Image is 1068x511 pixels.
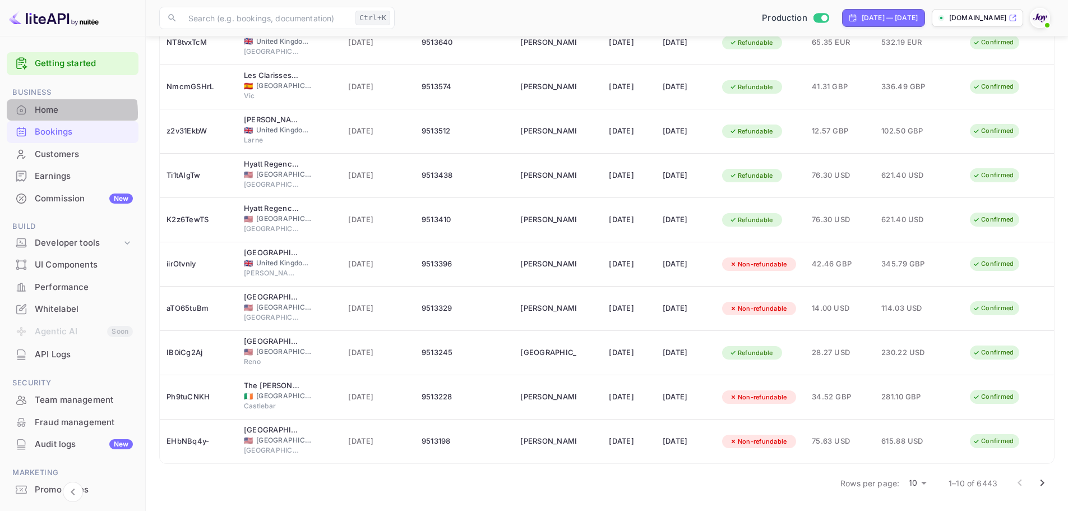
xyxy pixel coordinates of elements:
[663,34,709,52] div: [DATE]
[244,357,300,367] span: Reno
[520,211,576,229] div: BILQUEES KAWOOSA
[609,344,649,362] div: [DATE]
[35,484,133,496] div: Promo codes
[663,78,709,96] div: [DATE]
[812,214,868,226] span: 76.30 USD
[7,165,138,186] a: Earnings
[881,391,937,403] span: 281.10 GBP
[167,255,230,273] div: iirOtvnly
[7,233,138,253] div: Developer tools
[7,86,138,99] span: Business
[422,388,507,406] div: 9513228
[663,300,709,317] div: [DATE]
[7,144,138,164] a: Customers
[949,477,997,489] p: 1–10 of 6443
[244,38,253,45] span: United Kingdom of Great Britain and Northern Ireland
[167,211,230,229] div: K2z6TewTS
[812,435,868,448] span: 75.63 USD
[422,432,507,450] div: 9513198
[7,377,138,389] span: Security
[520,122,576,140] div: Avril Briers
[244,393,253,400] span: Ireland
[35,126,133,139] div: Bookings
[422,255,507,273] div: 9513396
[182,7,351,29] input: Search (e.g. bookings, documentation)
[7,144,138,165] div: Customers
[422,167,507,185] div: 9513438
[348,169,408,182] span: [DATE]
[35,416,133,429] div: Fraud management
[256,169,312,179] span: [GEOGRAPHIC_DATA]
[7,389,138,411] div: Team management
[881,435,937,448] span: 615.88 USD
[812,81,868,93] span: 41.31 GBP
[355,11,390,25] div: Ctrl+K
[35,170,133,183] div: Earnings
[244,437,253,444] span: United States of America
[663,255,709,273] div: [DATE]
[244,260,253,267] span: United Kingdom of Great Britain and Northern Ireland
[965,168,1021,182] div: Confirmed
[949,13,1006,23] p: [DOMAIN_NAME]
[167,388,230,406] div: Ph9tuCNKH
[965,301,1021,315] div: Confirmed
[348,435,408,448] span: [DATE]
[840,477,899,489] p: Rows per page:
[7,277,138,297] a: Performance
[812,125,868,137] span: 12.57 GBP
[965,124,1021,138] div: Confirmed
[244,47,300,57] span: [GEOGRAPHIC_DATA]
[609,122,649,140] div: [DATE]
[965,213,1021,227] div: Confirmed
[35,438,133,451] div: Audit logs
[167,34,230,52] div: NT8tvxTcM
[109,439,133,449] div: New
[7,434,138,455] div: Audit logsNew
[7,254,138,275] a: UI Components
[244,268,300,278] span: [PERSON_NAME]
[722,169,780,183] div: Refundable
[722,302,794,316] div: Non-refundable
[244,135,300,145] span: Larne
[244,304,253,311] span: United States of America
[348,302,408,315] span: [DATE]
[7,52,138,75] div: Getting started
[609,388,649,406] div: [DATE]
[520,344,576,362] div: Devon Castle
[7,277,138,298] div: Performance
[422,344,507,362] div: 9513245
[757,12,833,25] div: Switch to Sandbox mode
[256,81,312,91] span: [GEOGRAPHIC_DATA]
[663,344,709,362] div: [DATE]
[244,215,253,223] span: United States of America
[244,312,300,323] span: [GEOGRAPHIC_DATA]
[965,434,1021,448] div: Confirmed
[7,298,138,320] div: Whitelabel
[348,36,408,49] span: [DATE]
[812,347,868,359] span: 28.27 USD
[663,211,709,229] div: [DATE]
[244,224,300,234] span: [GEOGRAPHIC_DATA]
[256,125,312,135] span: United Kingdom of [GEOGRAPHIC_DATA] and [GEOGRAPHIC_DATA]
[167,122,230,140] div: z2v31EkbW
[7,434,138,454] a: Audit logsNew
[348,391,408,403] span: [DATE]
[7,99,138,120] a: Home
[520,167,576,185] div: BILQUEES KAWOOSA
[256,391,312,401] span: [GEOGRAPHIC_DATA]
[520,34,576,52] div: Raphaelle Prunier
[7,121,138,143] div: Bookings
[35,303,133,316] div: Whitelabel
[965,257,1021,271] div: Confirmed
[35,394,133,407] div: Team management
[812,258,868,270] span: 42.46 GBP
[722,80,780,94] div: Refundable
[7,121,138,142] a: Bookings
[722,346,780,360] div: Refundable
[244,348,253,356] span: United States of America
[7,412,138,434] div: Fraud management
[7,165,138,187] div: Earnings
[35,237,122,250] div: Developer tools
[167,300,230,317] div: aTO65tuBm
[422,300,507,317] div: 9513329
